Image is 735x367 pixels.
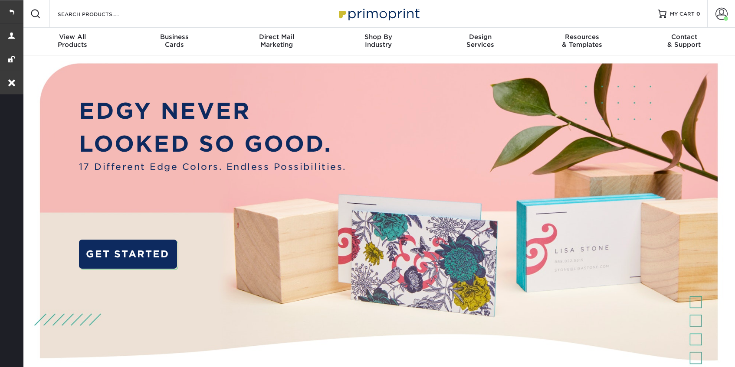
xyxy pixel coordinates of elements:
[226,28,328,55] a: Direct MailMarketing
[124,33,226,41] span: Business
[429,33,531,49] div: Services
[696,11,700,17] span: 0
[531,28,633,55] a: Resources& Templates
[124,28,226,55] a: BusinessCards
[79,240,177,269] a: GET STARTED
[670,10,695,18] span: MY CART
[79,94,346,127] p: EDGY NEVER
[335,4,422,23] img: Primoprint
[633,33,735,49] div: & Support
[328,28,430,55] a: Shop ByIndustry
[531,33,633,41] span: Resources
[57,9,141,19] input: SEARCH PRODUCTS.....
[22,28,124,55] a: View AllProducts
[429,33,531,41] span: Design
[124,33,226,49] div: Cards
[22,33,124,49] div: Products
[633,28,735,55] a: Contact& Support
[79,127,346,160] p: LOOKED SO GOOD.
[633,33,735,41] span: Contact
[226,33,328,41] span: Direct Mail
[328,33,430,49] div: Industry
[79,160,346,173] span: 17 Different Edge Colors. Endless Possibilities.
[531,33,633,49] div: & Templates
[429,28,531,55] a: DesignServices
[22,33,124,41] span: View All
[226,33,328,49] div: Marketing
[328,33,430,41] span: Shop By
